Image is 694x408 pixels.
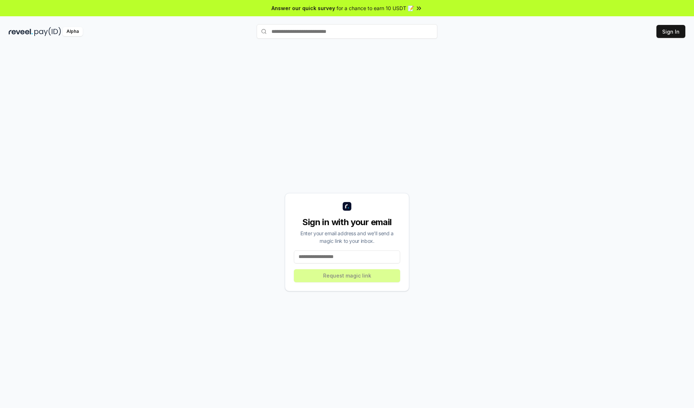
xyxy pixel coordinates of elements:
span: for a chance to earn 10 USDT 📝 [337,4,414,12]
button: Sign In [656,25,685,38]
div: Enter your email address and we’ll send a magic link to your inbox. [294,229,400,245]
div: Alpha [63,27,83,36]
img: reveel_dark [9,27,33,36]
img: pay_id [34,27,61,36]
img: logo_small [343,202,351,211]
div: Sign in with your email [294,216,400,228]
span: Answer our quick survey [271,4,335,12]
